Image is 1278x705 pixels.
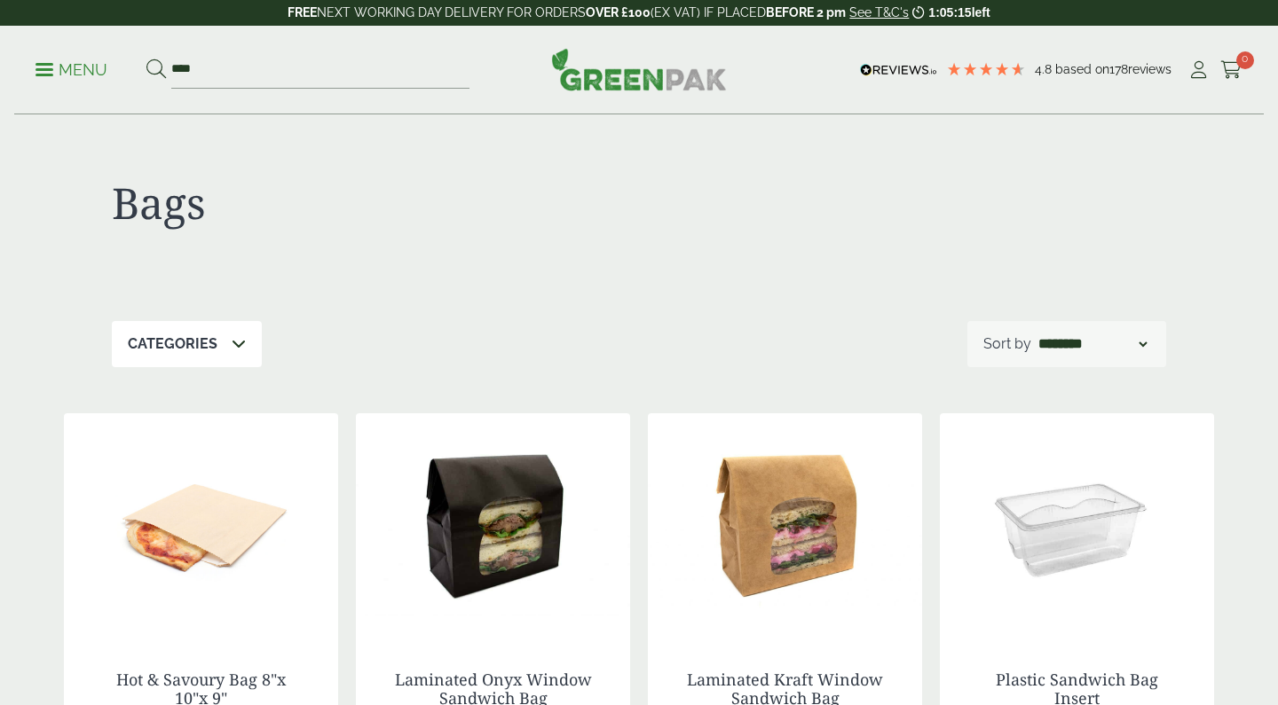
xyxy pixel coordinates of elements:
[64,413,338,635] img: 3330052 Hot N Savoury Brown Bag 8x10x9inch with Pizza
[586,5,651,20] strong: OVER £100
[35,59,107,77] a: Menu
[849,5,909,20] a: See T&C's
[1220,61,1242,79] i: Cart
[1035,333,1150,355] select: Shop order
[766,5,846,20] strong: BEFORE 2 pm
[1035,62,1055,76] span: 4.8
[551,48,727,90] img: GreenPak Supplies
[928,5,971,20] span: 1:05:15
[940,413,1214,635] img: Plastic Sandwich Bag insert
[356,413,630,635] img: Laminated Black Sandwich Bag
[1128,62,1171,76] span: reviews
[1220,57,1242,83] a: 0
[128,333,217,355] p: Categories
[983,333,1031,355] p: Sort by
[1109,62,1128,76] span: 178
[288,5,317,20] strong: FREE
[1055,62,1109,76] span: Based on
[648,413,922,635] img: Laminated Kraft Sandwich Bag
[860,64,937,76] img: REVIEWS.io
[112,177,639,229] h1: Bags
[972,5,990,20] span: left
[946,61,1026,77] div: 4.78 Stars
[35,59,107,81] p: Menu
[1236,51,1254,69] span: 0
[1187,61,1210,79] i: My Account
